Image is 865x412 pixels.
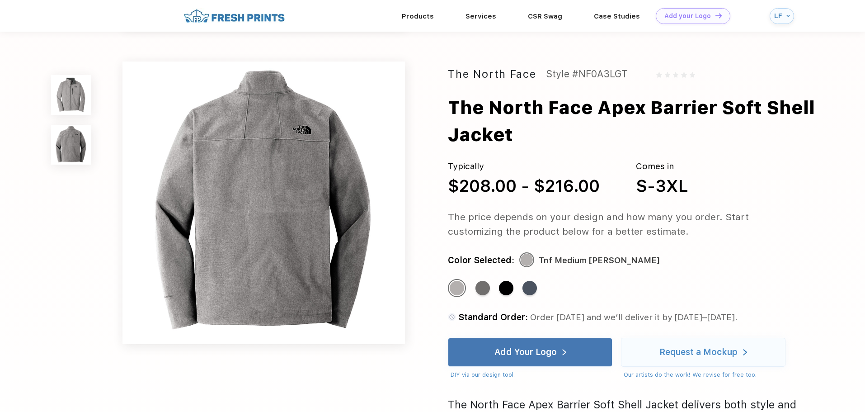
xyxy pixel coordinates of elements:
[499,281,513,295] div: TNF Black
[181,8,287,24] img: fo%20logo%202.webp
[690,72,695,77] img: gray_star.svg
[51,125,91,165] img: func=resize&h=100
[494,348,557,357] div: Add Your Logo
[665,72,670,77] img: gray_star.svg
[636,160,688,173] div: Comes in
[562,349,566,356] img: white arrow
[448,313,456,321] img: standard order
[715,13,722,18] img: DT
[664,12,711,20] div: Add your Logo
[539,253,660,268] div: Tnf Medium [PERSON_NAME]
[450,281,464,295] div: TNF Medium Grey Heather
[530,312,738,322] span: Order [DATE] and we’ll deliver it by [DATE]–[DATE].
[786,14,790,18] img: arrow_down_blue.svg
[448,94,837,148] div: The North Face Apex Barrier Soft Shell Jacket
[475,281,490,295] div: Asphalt Grey
[546,66,628,82] div: Style #NF0A3LGT
[448,66,536,82] div: The North Face
[122,62,405,344] img: func=resize&h=640
[743,349,747,356] img: white arrow
[656,72,662,77] img: gray_star.svg
[448,210,803,239] div: The price depends on your design and how many you order. Start customizing the product below for ...
[681,72,686,77] img: gray_star.svg
[448,160,600,173] div: Typically
[624,370,785,379] div: Our artists do the work! We revise for free too.
[636,173,688,199] div: S-3XL
[659,348,738,357] div: Request a Mockup
[673,72,678,77] img: gray_star.svg
[522,281,537,295] div: Urban Navy
[448,173,600,199] div: $208.00 - $216.00
[402,12,434,20] a: Products
[448,253,514,268] div: Color Selected:
[458,312,528,322] span: Standard Order:
[774,12,784,20] div: LF
[51,75,91,115] img: func=resize&h=100
[451,370,612,379] div: DIY via our design tool.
